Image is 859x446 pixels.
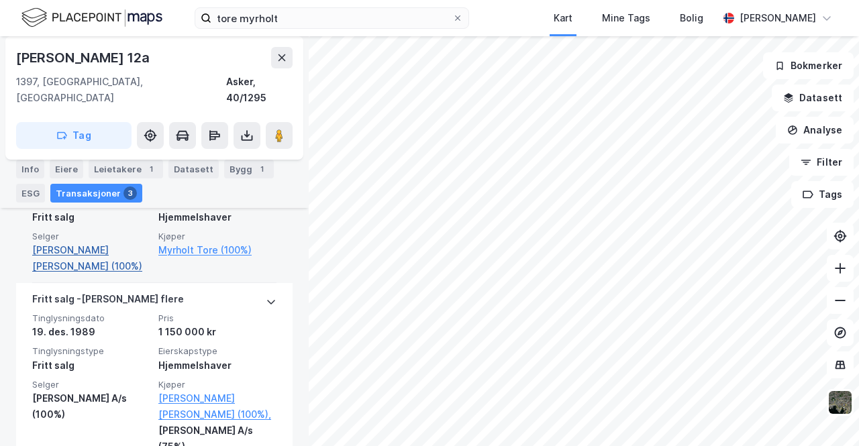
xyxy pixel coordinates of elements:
div: Mine Tags [602,10,650,26]
div: Fritt salg [32,209,150,225]
div: Bolig [680,10,703,26]
div: Kart [554,10,572,26]
div: [PERSON_NAME] 12a [16,47,152,68]
div: Hjemmelshaver [158,357,276,374]
button: Analyse [776,117,854,144]
a: [PERSON_NAME] [PERSON_NAME] (100%), [158,390,276,423]
span: Kjøper [158,231,276,242]
div: Fritt salg [32,357,150,374]
div: [PERSON_NAME] A/s (100%) [32,390,150,423]
button: Tags [791,181,854,208]
div: Bygg [224,160,274,178]
span: Kjøper [158,379,276,390]
div: ESG [16,184,45,203]
button: Filter [789,149,854,176]
div: Leietakere [89,160,163,178]
div: 1 [255,162,268,176]
img: logo.f888ab2527a4732fd821a326f86c7f29.svg [21,6,162,30]
span: Eierskapstype [158,345,276,357]
span: Selger [32,379,150,390]
iframe: Chat Widget [792,382,859,446]
div: [PERSON_NAME] [740,10,816,26]
div: Datasett [168,160,219,178]
div: Fritt salg - [PERSON_NAME] flere [32,291,184,313]
button: Datasett [772,85,854,111]
span: Selger [32,231,150,242]
div: 1397, [GEOGRAPHIC_DATA], [GEOGRAPHIC_DATA] [16,74,226,106]
div: Eiere [50,160,83,178]
div: 1 150 000 kr [158,324,276,340]
a: Myrholt Tore (100%) [158,242,276,258]
div: 1 [144,162,158,176]
span: Tinglysningsdato [32,313,150,324]
button: Bokmerker [763,52,854,79]
input: Søk på adresse, matrikkel, gårdeiere, leietakere eller personer [211,8,452,28]
a: [PERSON_NAME] [PERSON_NAME] (100%) [32,242,150,274]
div: 3 [123,186,137,200]
div: Hjemmelshaver [158,209,276,225]
span: Pris [158,313,276,324]
div: Transaksjoner [50,184,142,203]
div: Asker, 40/1295 [226,74,293,106]
div: 19. des. 1989 [32,324,150,340]
button: Tag [16,122,132,149]
div: Info [16,160,44,178]
span: Tinglysningstype [32,345,150,357]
